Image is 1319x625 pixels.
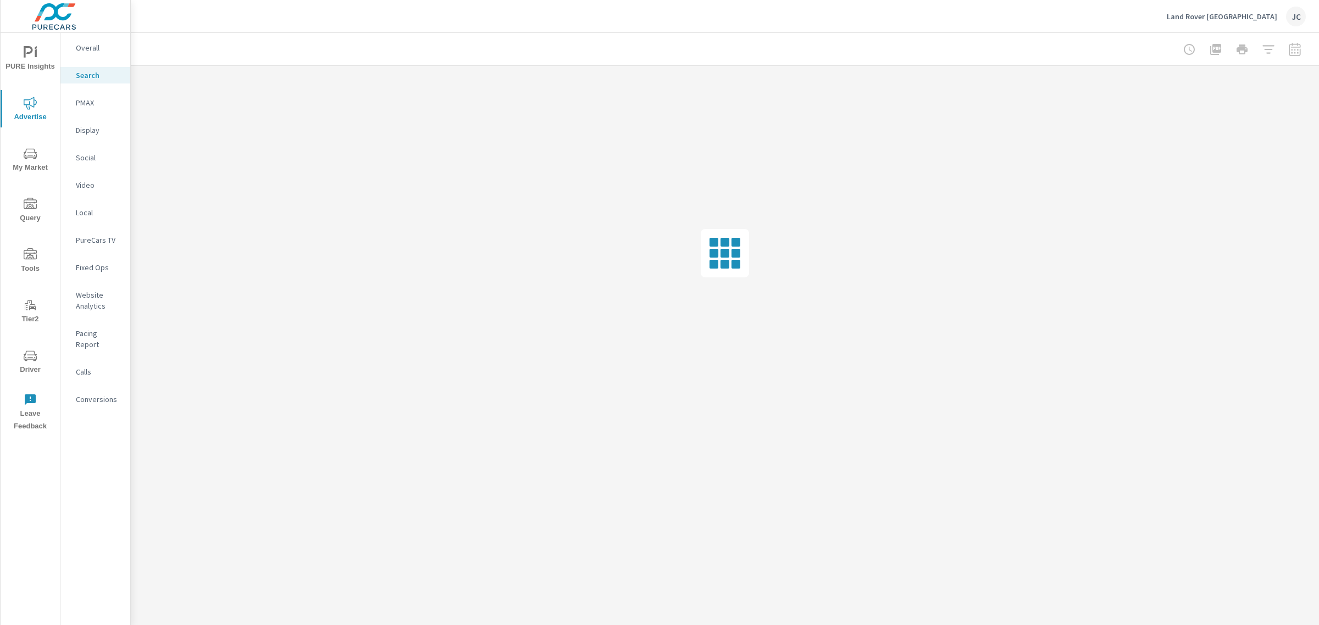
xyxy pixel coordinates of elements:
[4,97,57,124] span: Advertise
[60,94,130,111] div: PMAX
[1,33,60,437] div: nav menu
[76,70,121,81] p: Search
[76,235,121,245] p: PureCars TV
[60,204,130,221] div: Local
[4,46,57,73] span: PURE Insights
[60,325,130,353] div: Pacing Report
[76,289,121,311] p: Website Analytics
[76,394,121,405] p: Conversions
[76,42,121,53] p: Overall
[60,259,130,276] div: Fixed Ops
[60,391,130,408] div: Conversions
[60,149,130,166] div: Social
[60,177,130,193] div: Video
[60,40,130,56] div: Overall
[60,287,130,314] div: Website Analytics
[60,122,130,138] div: Display
[1167,12,1277,21] p: Land Rover [GEOGRAPHIC_DATA]
[76,366,121,377] p: Calls
[76,207,121,218] p: Local
[60,67,130,83] div: Search
[4,248,57,275] span: Tools
[76,125,121,136] p: Display
[76,97,121,108] p: PMAX
[76,328,121,350] p: Pacing Report
[76,180,121,191] p: Video
[4,349,57,376] span: Driver
[60,364,130,380] div: Calls
[4,198,57,225] span: Query
[4,393,57,433] span: Leave Feedback
[76,152,121,163] p: Social
[4,147,57,174] span: My Market
[60,232,130,248] div: PureCars TV
[4,299,57,326] span: Tier2
[1286,7,1306,26] div: JC
[76,262,121,273] p: Fixed Ops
